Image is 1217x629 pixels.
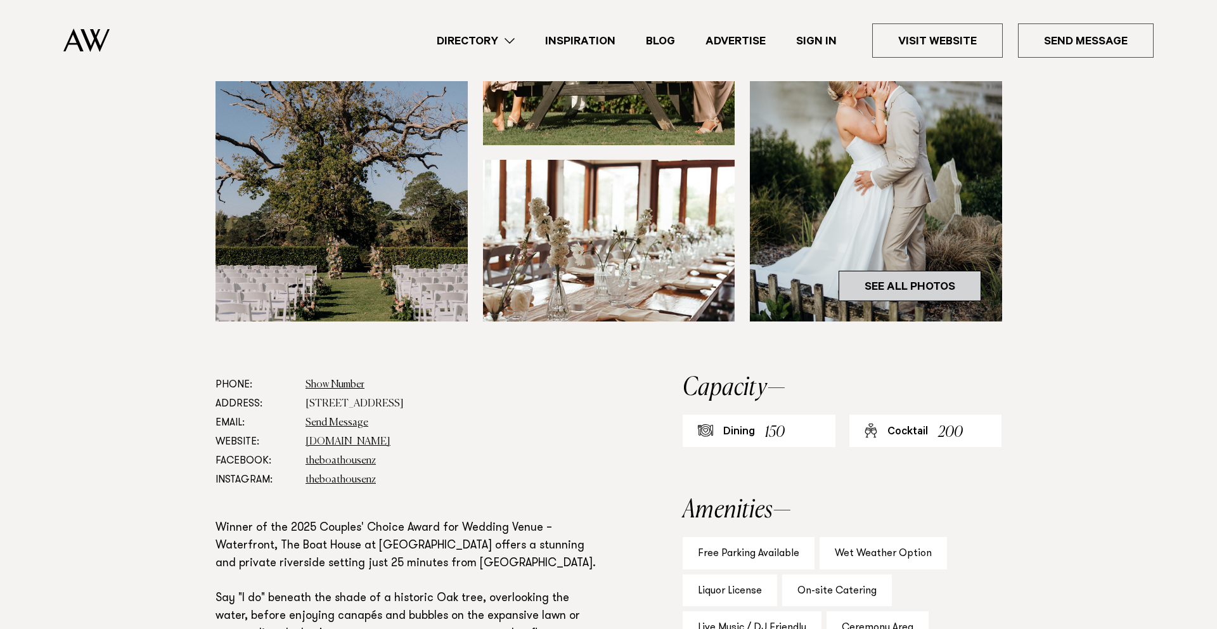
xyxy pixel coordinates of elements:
[216,375,295,394] dt: Phone:
[483,160,735,321] img: reception set up at riverhead
[887,425,928,440] div: Cocktail
[306,456,376,466] a: theboathousenz
[63,29,110,52] img: Auckland Weddings Logo
[306,437,390,447] a: [DOMAIN_NAME]
[723,425,755,440] div: Dining
[631,32,690,49] a: Blog
[1018,23,1154,58] a: Send Message
[306,475,376,485] a: theboathousenz
[839,271,981,301] a: See All Photos
[216,470,295,490] dt: Instagram:
[683,574,777,607] div: Liquor License
[306,394,601,413] dd: [STREET_ADDRESS]
[781,32,852,49] a: Sign In
[683,498,1001,523] h2: Amenities
[306,380,364,390] a: Show Number
[530,32,631,49] a: Inspiration
[216,451,295,470] dt: Facebook:
[690,32,781,49] a: Advertise
[782,574,892,607] div: On-site Catering
[683,375,1001,401] h2: Capacity
[820,537,947,569] div: Wet Weather Option
[938,421,963,444] div: 200
[683,537,815,569] div: Free Parking Available
[306,418,368,428] a: Send Message
[872,23,1003,58] a: Visit Website
[216,394,295,413] dt: Address:
[216,413,295,432] dt: Email:
[422,32,530,49] a: Directory
[765,421,785,444] div: 150
[216,432,295,451] dt: Website:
